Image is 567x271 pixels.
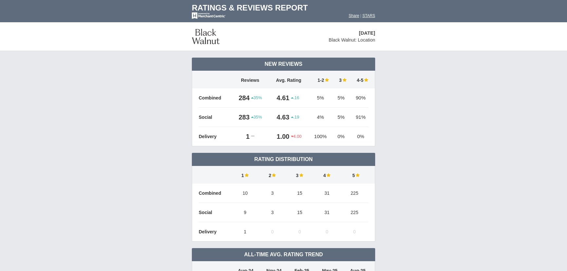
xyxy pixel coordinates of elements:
[308,108,332,127] td: 4%
[231,184,259,203] td: 10
[199,127,231,146] td: Delivery
[313,184,340,203] td: 31
[299,173,303,177] img: star-full-15.png
[313,203,340,222] td: 31
[341,166,369,184] td: 5
[192,58,375,71] td: New Reviews
[308,127,332,146] td: 100%
[244,173,249,177] img: star-full-15.png
[291,114,299,120] span: .19
[326,173,331,177] img: star-full-15.png
[341,184,369,203] td: 225
[350,108,368,127] td: 91%
[192,153,375,166] td: Rating Distribution
[271,173,276,177] img: star-full-15.png
[231,203,259,222] td: 9
[286,184,313,203] td: 15
[332,71,350,88] td: 3
[259,203,286,222] td: 3
[269,88,291,108] td: 4.61
[332,88,350,108] td: 5%
[269,71,308,88] td: Avg. Rating
[299,229,301,234] span: 0
[332,127,350,146] td: 0%
[259,184,286,203] td: 3
[350,88,368,108] td: 90%
[231,108,251,127] td: 283
[291,134,302,139] span: 4.00
[192,12,226,19] img: mc-powered-by-logo-white-103.png
[326,229,328,234] span: 0
[192,248,375,261] td: All-Time Avg. Rating Trend
[259,166,286,184] td: 2
[308,88,332,108] td: 5%
[291,95,299,101] span: .16
[231,71,269,88] td: Reviews
[271,229,274,234] span: 0
[199,88,231,108] td: Combined
[360,13,361,18] span: |
[231,222,259,242] td: 1
[269,127,291,146] td: 1.00
[286,203,313,222] td: 15
[324,78,329,82] img: star-full-15.png
[332,108,350,127] td: 5%
[349,13,359,18] a: Share
[342,78,347,82] img: star-full-15.png
[231,127,251,146] td: 1
[199,222,231,242] td: Delivery
[350,71,368,88] td: 4-5
[350,127,368,146] td: 0%
[269,108,291,127] td: 4.63
[231,166,259,184] td: 1
[199,203,231,222] td: Social
[199,108,231,127] td: Social
[341,203,369,222] td: 225
[313,166,340,184] td: 4
[353,229,356,234] span: 0
[231,88,251,108] td: 284
[308,71,332,88] td: 1-2
[251,95,262,101] span: 35%
[363,78,368,82] img: star-full-15.png
[199,184,231,203] td: Combined
[329,37,375,43] span: Black Walnut: Location
[251,114,262,120] span: 35%
[359,30,375,36] span: [DATE]
[355,173,360,177] img: star-full-15.png
[362,13,375,18] a: STARS
[192,29,220,44] img: stars-black-walnut-logo-50.png
[286,166,313,184] td: 3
